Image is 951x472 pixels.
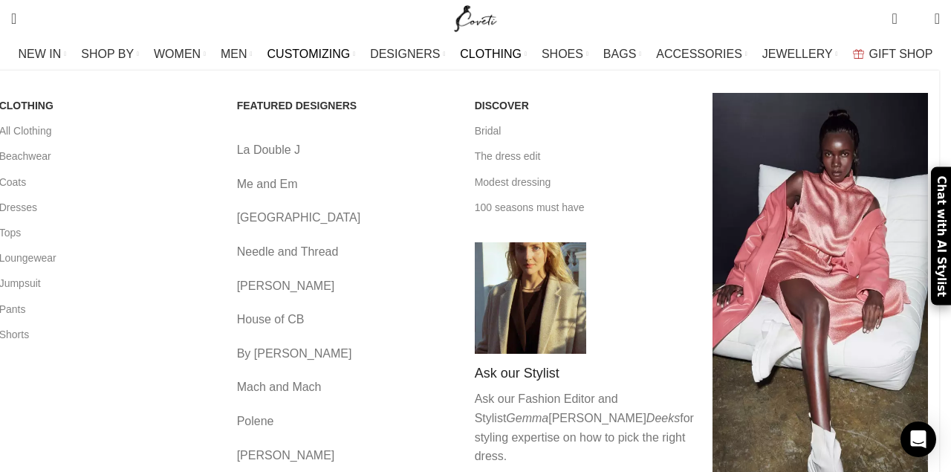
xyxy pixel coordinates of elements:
[237,446,452,465] a: [PERSON_NAME]
[475,143,690,169] a: The dress edit
[475,195,690,220] a: 100 seasons must have
[884,4,904,33] a: 0
[853,49,864,59] img: GiftBag
[237,378,452,397] a: Mach and Mach
[506,412,548,424] em: Gemma
[451,11,501,24] a: Site logo
[370,47,440,61] span: DESIGNERS
[237,310,452,329] a: House of CB
[475,242,586,354] img: Shop by Category Coveti
[646,412,680,424] em: Deeks
[4,39,947,69] div: Main navigation
[81,47,134,61] span: SHOP BY
[19,39,67,69] a: NEW IN
[542,47,583,61] span: SHOES
[656,39,747,69] a: ACCESSORIES
[475,99,529,112] span: DISCOVER
[237,140,452,160] a: La Double J
[370,39,445,69] a: DESIGNERS
[237,277,452,296] a: [PERSON_NAME]
[154,39,206,69] a: WOMEN
[475,365,690,382] h4: Ask our Stylist
[869,47,933,61] span: GIFT SHOP
[603,39,641,69] a: BAGS
[909,4,924,33] div: My Wishlist
[656,47,742,61] span: ACCESSORIES
[475,118,690,143] a: Bridal
[154,47,201,61] span: WOMEN
[475,169,690,195] a: Modest dressing
[237,344,452,363] a: By [PERSON_NAME]
[237,99,357,112] span: FEATURED DESIGNERS
[762,39,838,69] a: JEWELLERY
[893,7,904,19] span: 0
[460,47,522,61] span: CLOTHING
[542,39,588,69] a: SHOES
[221,39,252,69] a: MEN
[237,242,452,262] a: Needle and Thread
[267,39,356,69] a: CUSTOMIZING
[460,39,527,69] a: CLOTHING
[603,47,636,61] span: BAGS
[81,39,139,69] a: SHOP BY
[4,4,24,33] a: Search
[912,15,923,26] span: 0
[237,412,452,431] a: Polene
[900,421,936,457] div: Open Intercom Messenger
[267,47,351,61] span: CUSTOMIZING
[762,47,833,61] span: JEWELLERY
[237,208,452,227] a: [GEOGRAPHIC_DATA]
[853,39,933,69] a: GIFT SHOP
[19,47,62,61] span: NEW IN
[221,47,247,61] span: MEN
[475,389,690,465] p: Ask our Fashion Editor and Stylist [PERSON_NAME] for styling expertise on how to pick the right d...
[237,175,452,194] a: Me and Em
